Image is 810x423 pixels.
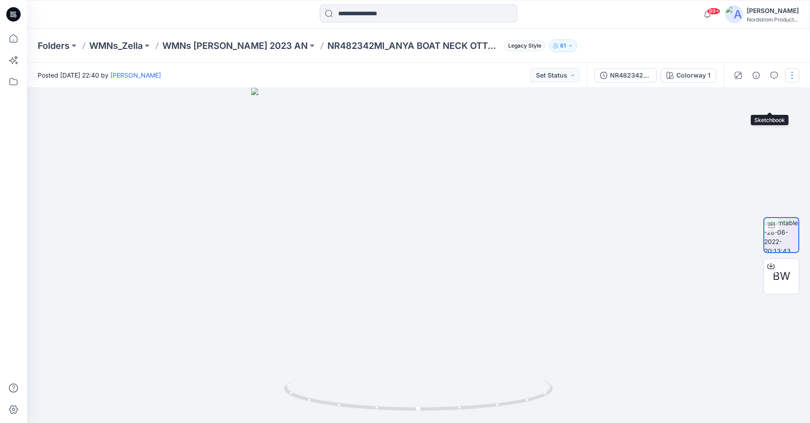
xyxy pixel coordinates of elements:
a: Folders [38,39,70,52]
a: WMNs_Zella [89,39,143,52]
span: BW [773,268,790,284]
div: NR482342MI_ANYA BOAT NECK OTTOMAN_TD1 [610,70,651,80]
button: NR482342MI_ANYA BOAT NECK OTTOMAN_TD1 [594,68,657,83]
a: [PERSON_NAME] [110,71,161,79]
a: WMNs [PERSON_NAME] 2023 AN [162,39,308,52]
div: [PERSON_NAME] [747,5,799,16]
button: Colorway 1 [661,68,716,83]
div: Colorway 1 [676,70,710,80]
p: 61 [560,41,566,51]
button: Legacy Style [501,39,545,52]
img: turntable-28-06-2022-20:13:43 [764,218,798,252]
span: Posted [DATE] 22:40 by [38,70,161,80]
div: Nordstrom Product... [747,16,799,23]
span: 99+ [707,8,720,15]
button: 61 [549,39,577,52]
img: avatar [725,5,743,23]
button: Details [749,68,763,83]
p: NR482342MI_ANYA BOAT NECK OTTOMAN_TD1 [327,39,501,52]
span: Legacy Style [504,40,545,51]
